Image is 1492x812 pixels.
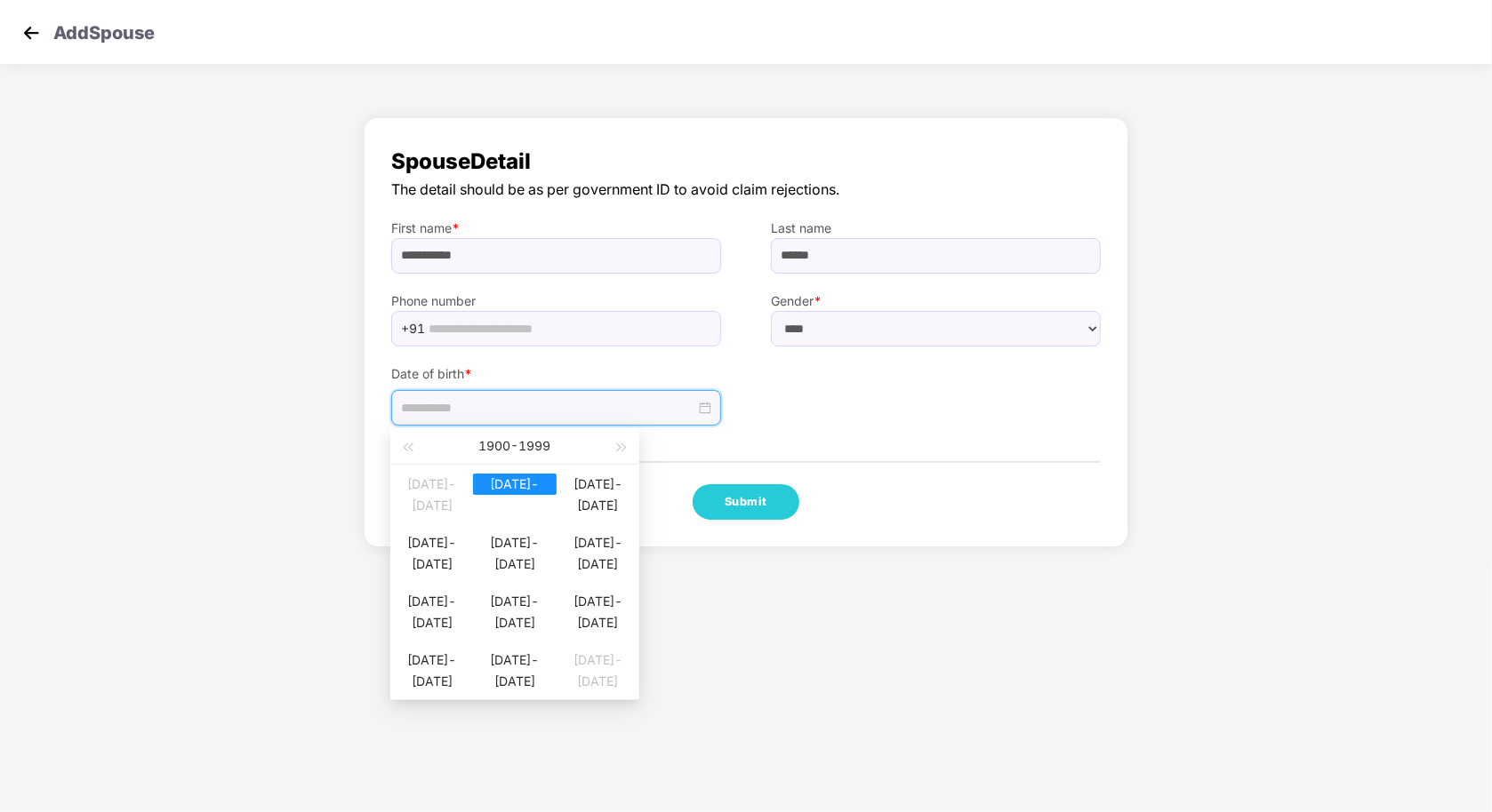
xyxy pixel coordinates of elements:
label: First name [391,219,721,238]
div: [DATE]-[DATE] [473,649,556,671]
p: Add Spouse [53,20,155,41]
label: Gender [771,291,1101,311]
div: [DATE]-[DATE] [557,532,639,553]
label: Date of birth [391,364,721,384]
div: [DATE]-[DATE] [390,474,473,495]
div: [DATE]-[DATE] [557,591,639,612]
label: Last name [771,219,1101,238]
span: The detail should be as per government ID to avoid claim rejections. [391,179,1101,201]
div: [DATE]-[DATE] [557,474,639,495]
img: svg+xml;base64,PHN2ZyB4bWxucz0iaHR0cDovL3d3dy53My5vcmcvMjAwMC9zdmciIHdpZHRoPSIzMCIgaGVpZ2h0PSIzMC... [18,20,44,46]
div: [DATE]-[DATE] [473,532,556,553]
button: Submit [693,484,799,520]
div: [DATE]-[DATE] [390,532,473,553]
div: [DATE]-[DATE] [473,591,556,612]
div: 1900 - 1999 [417,428,612,464]
label: Phone number [391,291,721,311]
span: +91 [401,315,425,342]
span: Spouse Detail [391,145,1101,179]
div: [DATE]-[DATE] [390,591,473,612]
div: [DATE]-[DATE] [390,649,473,671]
div: [DATE]-[DATE] [557,649,639,671]
div: [DATE]-[DATE] [473,474,556,495]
